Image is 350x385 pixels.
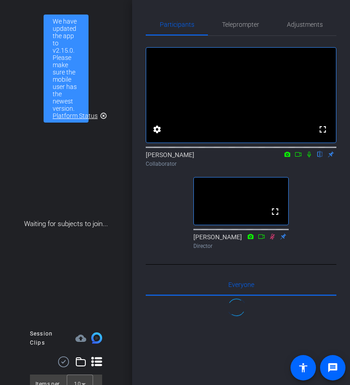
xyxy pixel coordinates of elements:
[270,206,281,217] mat-icon: fullscreen
[193,232,289,250] div: [PERSON_NAME]
[30,329,65,347] div: Session Clips
[225,296,248,319] img: Loading Spinner
[298,362,309,373] mat-icon: accessibility
[160,21,194,28] span: Participants
[228,281,254,288] span: Everyone
[327,362,338,373] mat-icon: message
[3,128,129,320] div: Waiting for subjects to join...
[315,150,325,158] mat-icon: flip
[100,112,107,119] mat-icon: highlight_off
[146,150,336,168] div: [PERSON_NAME]
[317,124,328,135] mat-icon: fullscreen
[287,21,323,28] span: Adjustments
[44,15,89,123] div: We have updated the app to v2.15.0. Please make sure the mobile user has the newest version.
[222,21,259,28] span: Teleprompter
[146,160,336,168] div: Collaborator
[75,332,86,343] span: Destinations for your clips
[91,332,102,343] img: Session clips
[193,242,289,250] div: Director
[75,333,86,344] mat-icon: cloud_upload
[152,124,163,135] mat-icon: settings
[53,112,98,119] a: Platform Status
